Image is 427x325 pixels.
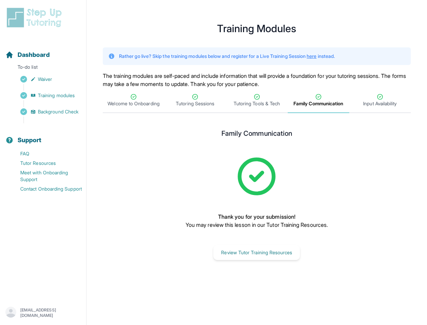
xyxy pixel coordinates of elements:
[234,100,280,107] span: Tutoring Tools & Tech
[18,50,50,60] span: Dashboard
[5,91,86,100] a: Training modules
[5,7,66,28] img: logo
[3,39,84,62] button: Dashboard
[213,245,300,260] button: Review Tutor Training Resources
[5,168,86,184] a: Meet with Onboarding Support
[307,53,316,59] a: here
[5,107,86,116] a: Background Check
[293,100,343,107] span: Family Communication
[3,125,84,148] button: Support
[213,249,300,256] a: Review Tutor Training Resources
[18,135,42,145] span: Support
[186,213,328,221] p: Thank you for your submission!
[38,76,52,83] span: Waiver
[20,307,81,318] p: [EMAIL_ADDRESS][DOMAIN_NAME]
[5,50,50,60] a: Dashboard
[119,53,335,60] p: Rather go live? Skip the training modules below and register for a Live Training Session instead.
[5,307,81,319] button: [EMAIL_ADDRESS][DOMAIN_NAME]
[3,64,84,73] p: To-do list
[108,100,159,107] span: Welcome to Onboarding
[5,158,86,168] a: Tutor Resources
[363,100,397,107] span: Input Availability
[221,129,292,140] h2: Family Communication
[38,108,78,115] span: Background Check
[176,100,214,107] span: Tutoring Sessions
[103,24,411,32] h1: Training Modules
[5,74,86,84] a: Waiver
[103,88,411,113] nav: Tabs
[5,184,86,194] a: Contact Onboarding Support
[103,72,411,88] p: The training modules are self-paced and include information that will provide a foundation for yo...
[38,92,75,99] span: Training modules
[5,149,86,158] a: FAQ
[186,221,328,229] p: You may review this lesson in our Tutor Training Resources.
